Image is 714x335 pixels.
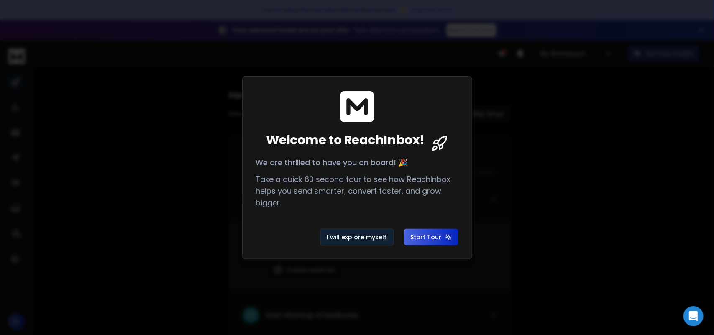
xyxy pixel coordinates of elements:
p: We are thrilled to have you on board! 🎉 [256,157,458,169]
span: Welcome to ReachInbox! [266,133,425,148]
span: Start Tour [411,233,452,241]
div: Open Intercom Messenger [683,306,704,326]
button: Start Tour [404,229,458,245]
button: I will explore myself [320,229,394,245]
p: Take a quick 60 second tour to see how ReachInbox helps you send smarter, convert faster, and gro... [256,174,458,209]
